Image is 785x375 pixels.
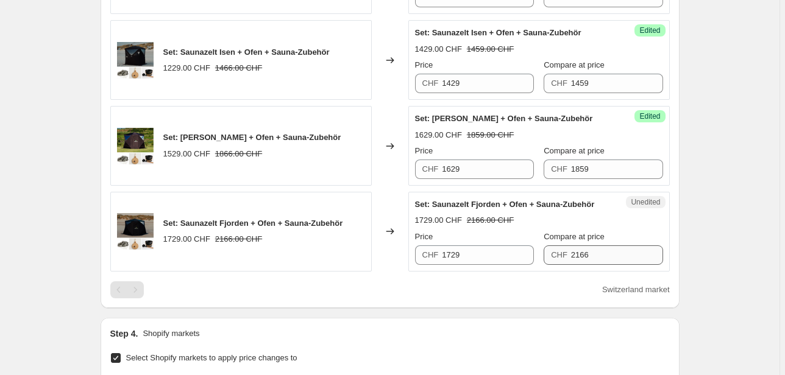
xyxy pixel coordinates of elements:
img: IsenSZ_0d42bdc7-2625-4f99-86a8-256ce2641df8_80x.png [117,42,154,79]
span: CHF [551,79,567,88]
span: CHF [551,250,567,259]
span: Compare at price [544,146,605,155]
span: Set: [PERSON_NAME] + Ofen + Sauna-Zubehör [415,114,593,123]
span: Switzerland market [602,285,670,294]
span: CHF [422,164,439,173]
strike: 2166.00 CHF [467,214,514,226]
div: 1729.00 CHF [163,233,210,245]
strike: 1859.00 CHF [467,129,514,141]
span: CHF [422,79,439,88]
strike: 2166.00 CHF [215,233,262,245]
span: Compare at price [544,60,605,69]
span: Compare at price [544,232,605,241]
nav: Pagination [110,281,144,298]
span: Edited [639,111,660,121]
span: Set: [PERSON_NAME] + Ofen + Sauna-Zubehör [163,133,341,142]
div: 1529.00 CHF [163,148,210,160]
span: Edited [639,26,660,35]
h2: Step 4. [110,328,138,340]
span: CHF [551,164,567,173]
div: 1629.00 CHF [415,129,462,141]
span: Set: Saunazelt Isen + Ofen + Sauna-Zubehör [163,47,330,57]
span: Set: Saunazelt Fjorden + Ofen + Sauna-Zubehör [415,200,595,209]
span: CHF [422,250,439,259]
strike: 1459.00 CHF [467,43,514,55]
span: Select Shopify markets to apply price changes to [126,353,297,362]
span: Price [415,60,433,69]
div: 1729.00 CHF [415,214,462,226]
strike: 1466.00 CHF [215,62,262,74]
span: Price [415,232,433,241]
div: 1429.00 CHF [415,43,462,55]
span: Price [415,146,433,155]
strike: 1866.00 CHF [215,148,262,160]
span: Set: Saunazelt Isen + Ofen + Sauna-Zubehör [415,28,581,37]
span: Unedited [631,197,660,207]
img: FjordenSZ_cf6482bf-227e-4a60-aab7-8a1165d757fe_80x.png [117,213,154,250]
p: Shopify markets [143,328,199,340]
div: 1229.00 CHF [163,62,210,74]
span: Set: Saunazelt Fjorden + Ofen + Sauna-Zubehör [163,219,343,228]
img: DalenSZ_9d9edd38-d74c-4128-ac9b-8dce4b6042d2_80x.png [117,128,154,164]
